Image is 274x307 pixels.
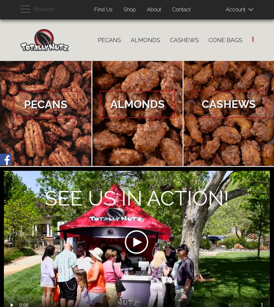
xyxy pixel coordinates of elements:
span: Products [33,5,54,14]
a: Almonds [126,33,165,47]
a: Cashews [165,33,204,47]
a: About [142,4,166,16]
img: Home [20,29,69,51]
a: Cashews [184,61,274,166]
a: Find Us [89,4,117,16]
a: Almonds [92,61,183,166]
a: Cone Bags [204,33,247,47]
span: Cashews [191,91,266,118]
span: Pecans [14,91,78,118]
span: Almonds [100,91,175,118]
a: Contact [167,4,196,16]
a: Pecans [93,33,126,47]
a: Shop [119,4,141,16]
